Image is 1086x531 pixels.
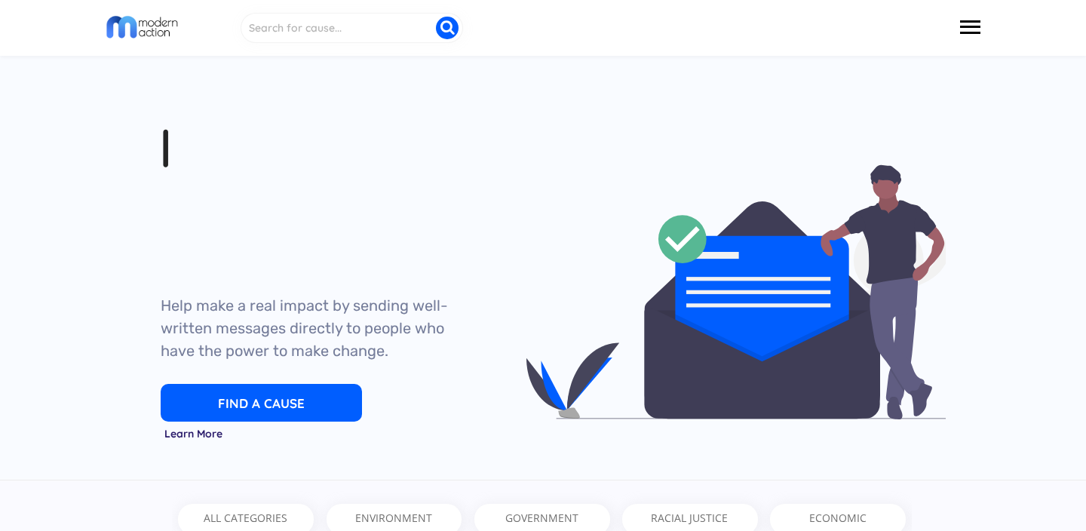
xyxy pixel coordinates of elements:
span: | [161,121,170,173]
input: Search for cause... [241,13,463,43]
div: Help make a real impact by sending well-written messages directly to people who have the power to... [161,294,462,362]
button: FIND A CAUSE [161,384,362,422]
div: Learn More [164,428,229,439]
div: ENVIRONMENT [336,513,451,523]
div: ECONOMIC [781,513,895,523]
div: ALL CATEGORIES [189,513,303,523]
div: RACIAL JUSTICE [632,513,747,523]
img: Modern Action [106,14,179,40]
div: GOVERNMENT [484,513,599,523]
